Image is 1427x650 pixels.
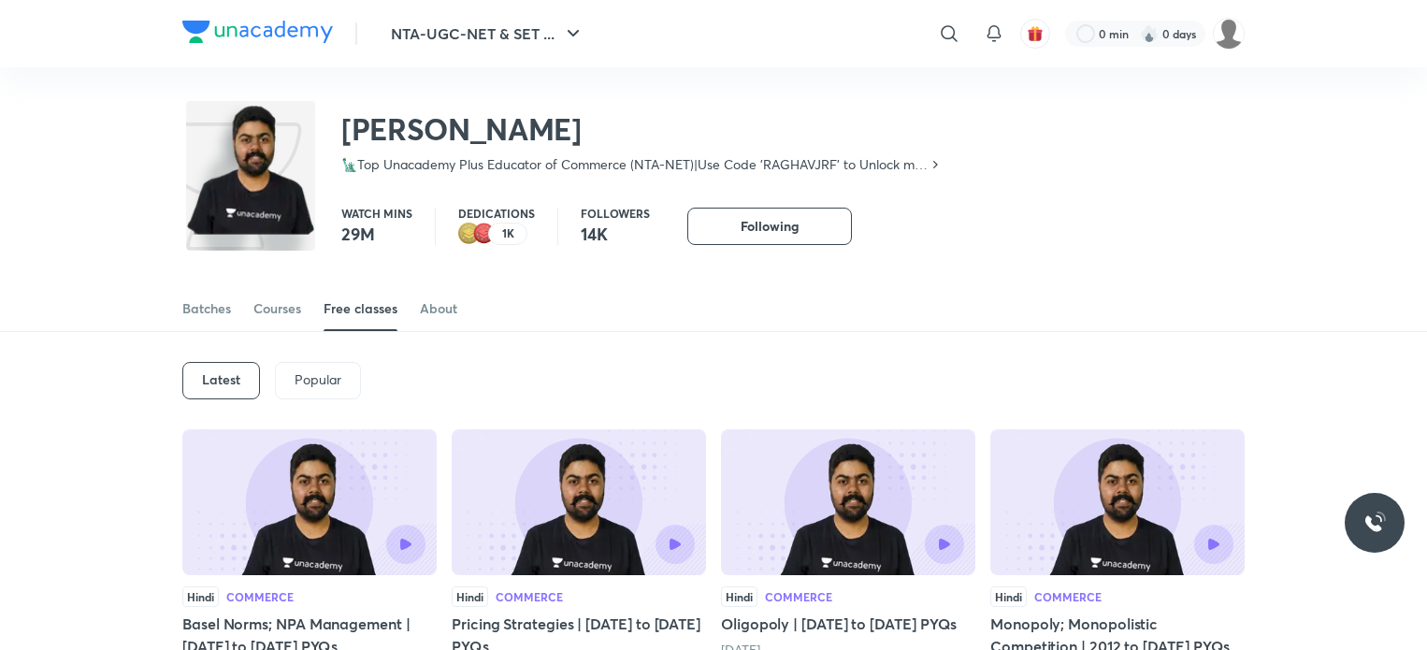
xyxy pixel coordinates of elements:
[324,299,397,318] div: Free classes
[253,286,301,331] a: Courses
[721,613,975,635] h5: Oligopoly | [DATE] to [DATE] PYQs
[341,155,928,174] p: 🗽Top Unacademy Plus Educator of Commerce (NTA-NET)|Use Code 'RAGHAVJRF' to Unlock my Free Content...
[295,372,341,387] p: Popular
[1213,18,1245,50] img: TARUN
[420,286,457,331] a: About
[458,223,481,245] img: educator badge2
[182,21,333,43] img: Company Logo
[1363,512,1386,534] img: ttu
[182,299,231,318] div: Batches
[341,223,412,245] p: 29M
[581,208,650,219] p: Followers
[253,299,301,318] div: Courses
[182,586,219,607] div: Hindi
[452,586,488,607] div: Hindi
[202,372,240,387] h6: Latest
[502,227,514,240] p: 1K
[182,286,231,331] a: Batches
[1020,19,1050,49] button: avatar
[182,21,333,48] a: Company Logo
[1140,24,1159,43] img: streak
[380,15,596,52] button: NTA-UGC-NET & SET ...
[473,223,496,245] img: educator badge1
[341,110,943,148] h2: [PERSON_NAME]
[341,208,412,219] p: Watch mins
[721,586,757,607] div: Hindi
[420,299,457,318] div: About
[458,208,535,219] p: Dedications
[990,586,1027,607] div: Hindi
[741,217,799,236] span: Following
[324,286,397,331] a: Free classes
[496,591,563,602] div: Commerce
[581,223,650,245] p: 14K
[1027,25,1044,42] img: avatar
[226,591,294,602] div: Commerce
[1034,591,1102,602] div: Commerce
[765,591,832,602] div: Commerce
[687,208,852,245] button: Following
